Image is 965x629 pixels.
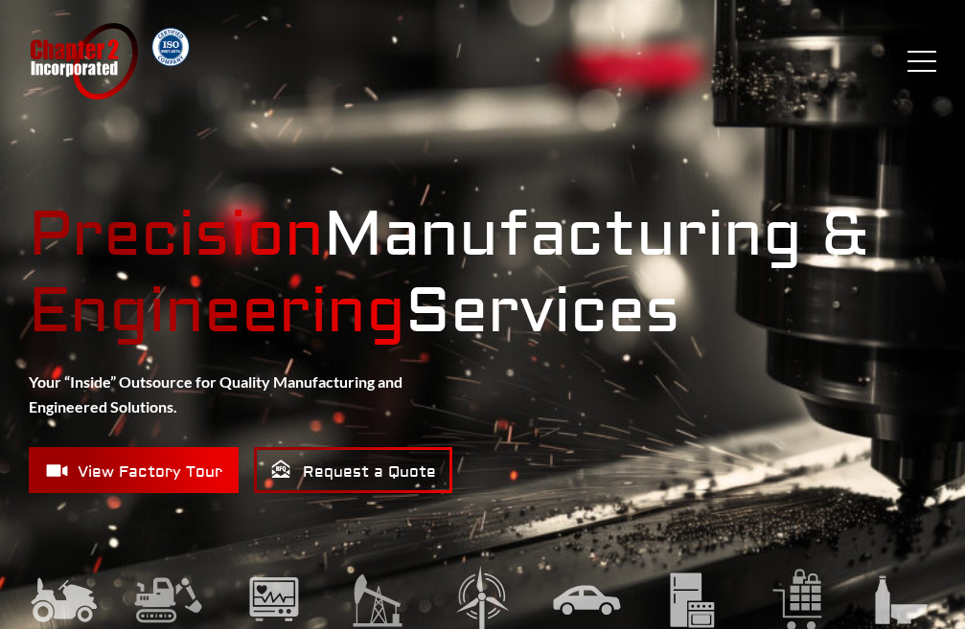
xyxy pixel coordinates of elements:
a: View Factory Tour [29,447,239,493]
button: Menu [908,51,936,72]
span: View Factory Tour [45,459,222,483]
a: Chapter 2 Incorporated [29,23,138,100]
mark: Engineering [29,273,405,349]
span: Request a Quote [270,459,436,483]
strong: Your “Inside” Outsource for Quality Manufacturing and Engineered Solutions. [29,372,402,416]
a: Request a Quote [254,447,452,493]
strong: Manufacturing & Services [29,196,936,350]
mark: Precision [29,196,324,273]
